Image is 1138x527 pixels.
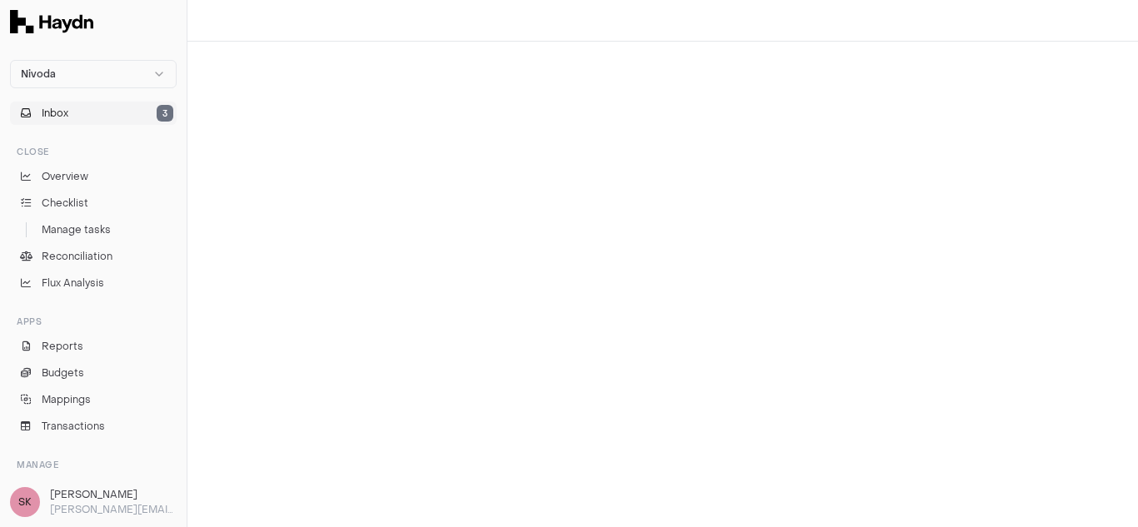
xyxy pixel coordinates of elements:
p: [PERSON_NAME][EMAIL_ADDRESS][PERSON_NAME][DOMAIN_NAME] [50,502,177,517]
button: Inbox3 [10,102,177,125]
div: Apps [10,308,177,335]
a: Manage tasks [10,218,177,241]
a: Checklist [10,191,177,215]
span: Nivoda [21,67,56,81]
a: Flux Analysis [10,271,177,295]
a: Transactions [10,415,177,438]
button: Nivoda [10,60,177,88]
div: Manage [10,451,177,478]
span: Manage tasks [42,222,111,237]
span: Inbox [42,106,68,121]
span: Overview [42,169,88,184]
h3: [PERSON_NAME] [50,487,177,502]
span: Transactions [42,419,105,434]
span: Budgets [42,365,84,380]
img: Haydn Logo [10,10,93,33]
span: Reconciliation [42,249,112,264]
div: Close [10,138,177,165]
a: Overview [10,165,177,188]
a: Reconciliation [10,245,177,268]
a: Budgets [10,361,177,385]
span: Checklist [42,196,88,211]
span: Mappings [42,392,91,407]
span: Reports [42,339,83,354]
span: Flux Analysis [42,276,104,291]
a: Reports [10,335,177,358]
span: SK [10,487,40,517]
a: Mappings [10,388,177,411]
